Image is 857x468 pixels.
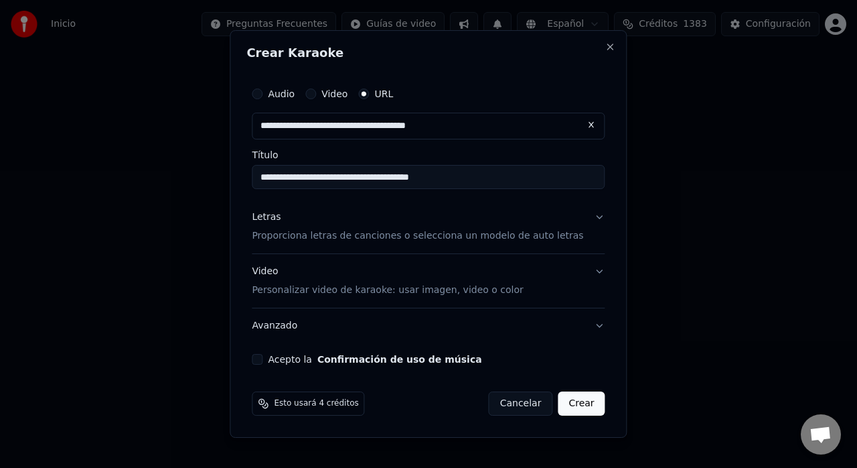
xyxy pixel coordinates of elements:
[252,150,605,160] label: Título
[252,265,523,297] div: Video
[252,229,583,243] p: Proporciona letras de canciones o selecciona un modelo de auto letras
[252,284,523,297] p: Personalizar video de karaoke: usar imagen, video o color
[274,398,358,409] span: Esto usará 4 créditos
[252,308,605,343] button: Avanzado
[321,89,347,99] label: Video
[268,355,481,364] label: Acepto la
[252,211,281,224] div: Letras
[252,200,605,253] button: LetrasProporciona letras de canciones o selecciona un modelo de auto letras
[268,89,295,99] label: Audio
[252,254,605,308] button: VideoPersonalizar video de karaoke: usar imagen, video o color
[246,47,610,59] h2: Crear Karaoke
[558,392,605,416] button: Crear
[317,355,482,364] button: Acepto la
[374,89,393,99] label: URL
[489,392,553,416] button: Cancelar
